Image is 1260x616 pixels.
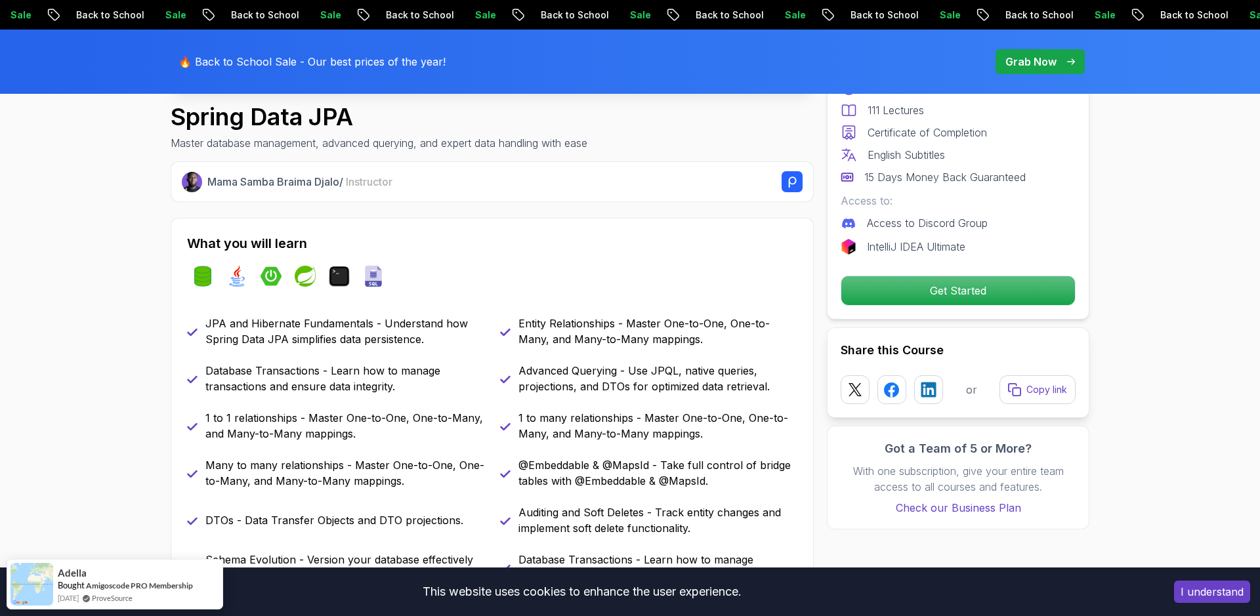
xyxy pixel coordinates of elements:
[192,266,213,287] img: spring-data-jpa logo
[696,9,738,22] p: Sale
[76,9,118,22] p: Sale
[606,9,696,22] p: Back to School
[205,316,484,347] p: JPA and Hibernate Fundamentals - Understand how Spring Data JPA simplifies data persistence.
[329,266,350,287] img: terminal logo
[363,266,384,287] img: sql logo
[295,266,316,287] img: spring logo
[868,102,924,118] p: 111 Lectures
[841,463,1076,495] p: With one subscription, give your entire team access to all courses and features.
[346,175,392,188] span: Instructor
[171,104,587,130] h1: Spring Data JPA
[205,512,463,528] p: DTOs - Data Transfer Objects and DTO projections.
[1174,581,1250,603] button: Accept cookies
[868,125,987,140] p: Certificate of Completion
[386,9,428,22] p: Sale
[226,266,247,287] img: java logo
[171,135,587,151] p: Master database management, advanced querying, and expert data handling with ease
[451,9,541,22] p: Back to School
[541,9,583,22] p: Sale
[205,410,484,441] p: 1 to 1 relationships - Master One-to-One, One-to-Many, and Many-to-Many mappings.
[10,577,1154,606] div: This website uses cookies to enhance the user experience.
[841,193,1076,209] p: Access to:
[867,239,965,255] p: IntelliJ IDEA Ultimate
[999,375,1076,404] button: Copy link
[1160,9,1202,22] p: Sale
[231,9,273,22] p: Sale
[207,174,392,190] p: Mama Samba Braima Djalo /
[182,172,202,192] img: Nelson Djalo
[1071,9,1160,22] p: Back to School
[1005,54,1057,70] p: Grab Now
[518,316,797,347] p: Entity Relationships - Master One-to-One, One-to-Many, and Many-to-Many mappings.
[86,581,193,590] a: Amigoscode PRO Membership
[850,9,892,22] p: Sale
[178,54,446,70] p: 🔥 Back to School Sale - Our best prices of the year!
[841,276,1076,306] button: Get Started
[142,9,231,22] p: Back to School
[187,234,797,253] h2: What you will learn
[841,440,1076,458] h3: Got a Team of 5 or More?
[92,592,133,604] a: ProveSource
[58,592,79,604] span: [DATE]
[518,363,797,394] p: Advanced Querying - Use JPQL, native queries, projections, and DTOs for optimized data retrieval.
[518,410,797,441] p: 1 to many relationships - Master One-to-One, One-to-Many, and Many-to-Many mappings.
[841,500,1076,516] a: Check our Business Plan
[205,363,484,394] p: Database Transactions - Learn how to manage transactions and ensure data integrity.
[205,552,484,583] p: Schema Evolution - Version your database effectively using Flyway.
[1026,383,1067,396] p: Copy link
[841,239,856,255] img: jetbrains logo
[868,147,945,163] p: English Subtitles
[841,276,1075,305] p: Get Started
[297,9,386,22] p: Back to School
[1005,9,1047,22] p: Sale
[916,9,1005,22] p: Back to School
[518,457,797,489] p: @Embeddable & @MapsId - Take full control of bridge tables with @Embeddable & @MapsId.
[841,341,1076,359] h2: Share this Course
[966,382,977,398] p: or
[58,580,85,590] span: Bought
[10,563,53,606] img: provesource social proof notification image
[261,266,282,287] img: spring-boot logo
[58,567,87,579] span: Adella
[864,169,1026,185] p: 15 Days Money Back Guaranteed
[205,457,484,489] p: Many to many relationships - Master One-to-One, One-to-Many, and Many-to-Many mappings.
[518,504,797,536] p: Auditing and Soft Deletes - Track entity changes and implement soft delete functionality.
[518,552,797,583] p: Database Transactions - Learn how to manage transactions and ensure data integrity.
[867,215,988,231] p: Access to Discord Group
[761,9,850,22] p: Back to School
